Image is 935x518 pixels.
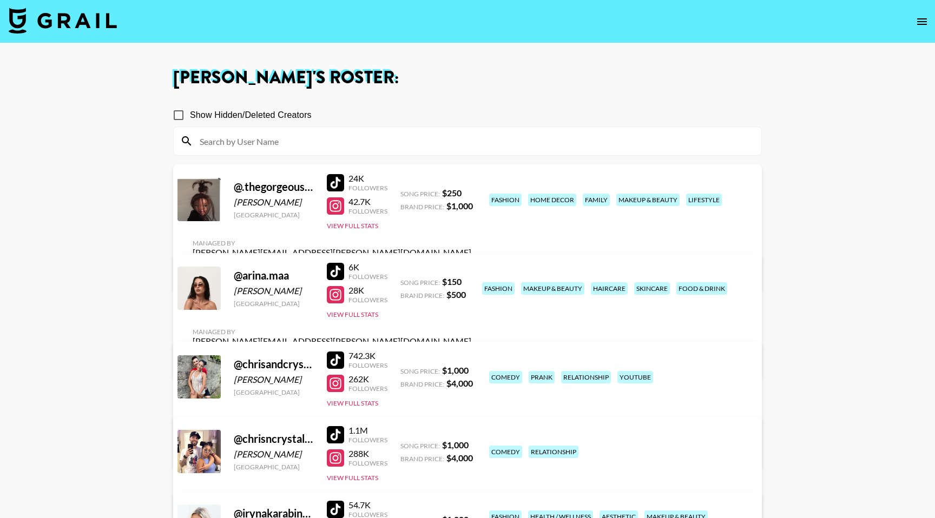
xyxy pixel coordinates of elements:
[446,453,473,463] strong: $ 4,000
[193,336,471,347] div: [PERSON_NAME][EMAIL_ADDRESS][PERSON_NAME][DOMAIN_NAME]
[446,378,473,388] strong: $ 4,000
[528,194,576,206] div: home decor
[190,109,312,122] span: Show Hidden/Deleted Creators
[234,449,314,460] div: [PERSON_NAME]
[348,173,387,184] div: 24K
[489,371,522,383] div: comedy
[400,291,444,300] span: Brand Price:
[400,367,440,375] span: Song Price:
[442,365,469,375] strong: $ 1,000
[234,388,314,396] div: [GEOGRAPHIC_DATA]
[348,500,387,510] div: 54.7K
[193,239,471,247] div: Managed By
[348,459,387,467] div: Followers
[234,180,314,194] div: @ .thegorgeousdoll
[234,463,314,471] div: [GEOGRAPHIC_DATA]
[482,282,515,295] div: fashion
[234,211,314,219] div: [GEOGRAPHIC_DATA]
[521,282,584,295] div: makeup & beauty
[348,262,387,273] div: 6K
[234,300,314,308] div: [GEOGRAPHIC_DATA]
[529,371,555,383] div: prank
[348,196,387,207] div: 42.7K
[442,276,462,287] strong: $ 150
[348,184,387,192] div: Followers
[193,328,471,336] div: Managed By
[348,384,387,393] div: Followers
[442,188,462,198] strong: $ 250
[193,132,755,150] input: Search by User Name
[9,8,117,34] img: Grail Talent
[591,282,628,295] div: haircare
[327,399,378,407] button: View Full Stats
[489,446,522,458] div: comedy
[234,269,314,282] div: @ arina.maa
[348,374,387,384] div: 262K
[348,296,387,304] div: Followers
[193,247,471,258] div: [PERSON_NAME][EMAIL_ADDRESS][PERSON_NAME][DOMAIN_NAME]
[234,197,314,208] div: [PERSON_NAME]
[489,194,522,206] div: fashion
[348,425,387,436] div: 1.1M
[529,446,578,458] div: relationship
[442,440,469,450] strong: $ 1,000
[348,273,387,281] div: Followers
[446,289,466,300] strong: $ 500
[234,357,314,371] div: @ chrisandcrystal1
[400,442,440,450] span: Song Price:
[234,374,314,385] div: [PERSON_NAME]
[400,278,440,287] span: Song Price:
[348,436,387,444] div: Followers
[561,371,611,383] div: relationship
[348,448,387,459] div: 288K
[327,474,378,482] button: View Full Stats
[676,282,727,295] div: food & drink
[400,203,444,211] span: Brand Price:
[327,222,378,230] button: View Full Stats
[617,371,653,383] div: youtube
[686,194,722,206] div: lifestyle
[348,361,387,369] div: Followers
[400,380,444,388] span: Brand Price:
[348,207,387,215] div: Followers
[911,11,933,32] button: open drawer
[348,350,387,361] div: 742.3K
[400,455,444,463] span: Brand Price:
[583,194,610,206] div: family
[234,432,314,446] div: @ chrisncrystal14
[348,285,387,296] div: 28K
[446,201,473,211] strong: $ 1,000
[634,282,670,295] div: skincare
[234,285,314,296] div: [PERSON_NAME]
[400,190,440,198] span: Song Price:
[173,69,762,87] h1: [PERSON_NAME] 's Roster:
[616,194,680,206] div: makeup & beauty
[327,310,378,318] button: View Full Stats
